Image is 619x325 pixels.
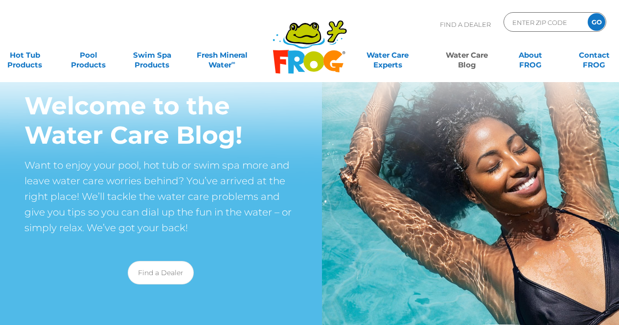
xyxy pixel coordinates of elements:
a: Swim SpaProducts [127,45,177,65]
sup: ∞ [231,59,235,66]
input: Zip Code Form [511,15,577,29]
a: Water CareExperts [347,45,428,65]
a: Find a Dealer [128,261,194,284]
p: Find A Dealer [440,12,491,37]
a: Water CareBlog [442,45,492,65]
a: ContactFROG [570,45,619,65]
input: GO [588,13,605,31]
a: PoolProducts [64,45,113,65]
a: Fresh MineralWater∞ [191,45,253,65]
p: Want to enjoy your pool, hot tub or swim spa more and leave water care worries behind? You’ve arr... [24,157,298,236]
a: AboutFROG [506,45,555,65]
